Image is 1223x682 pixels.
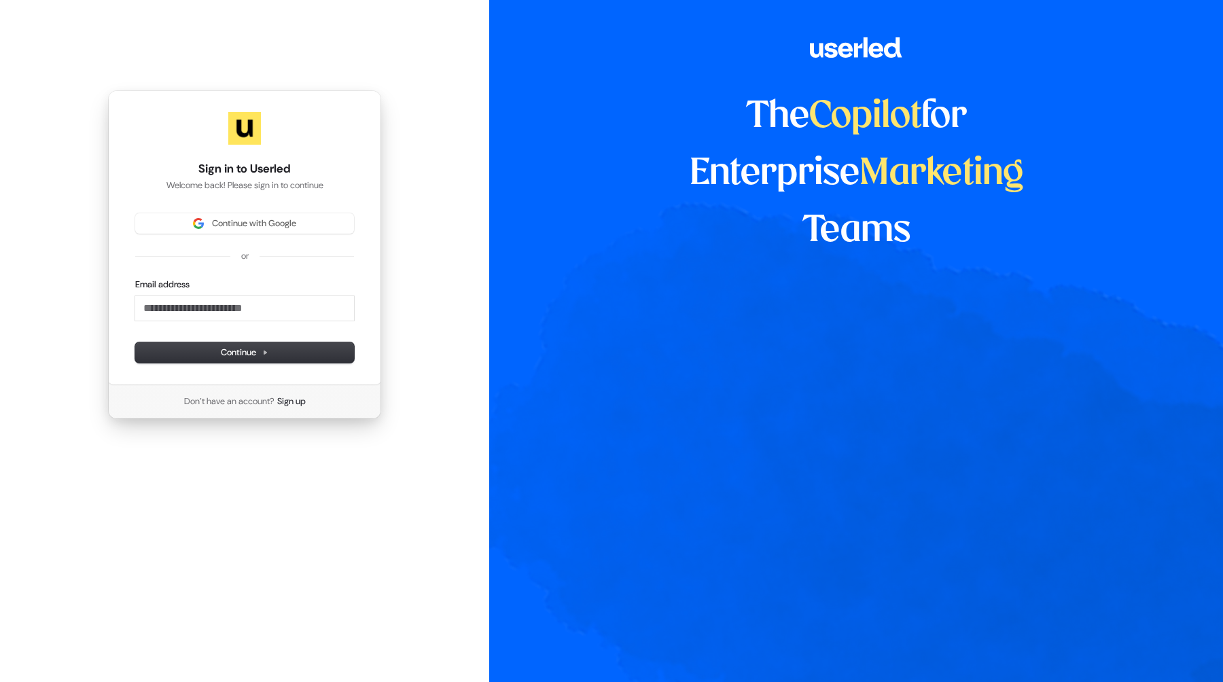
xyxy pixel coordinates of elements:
[212,217,296,230] span: Continue with Google
[277,395,306,408] a: Sign up
[135,161,354,177] h1: Sign in to Userled
[809,99,921,134] span: Copilot
[644,88,1069,259] h1: The for Enterprise Teams
[221,346,268,359] span: Continue
[859,156,1024,192] span: Marketing
[135,342,354,363] button: Continue
[228,112,261,145] img: Userled
[193,218,204,229] img: Sign in with Google
[135,179,354,192] p: Welcome back! Please sign in to continue
[184,395,274,408] span: Don’t have an account?
[135,279,190,291] label: Email address
[241,250,249,262] p: or
[135,213,354,234] button: Sign in with GoogleContinue with Google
